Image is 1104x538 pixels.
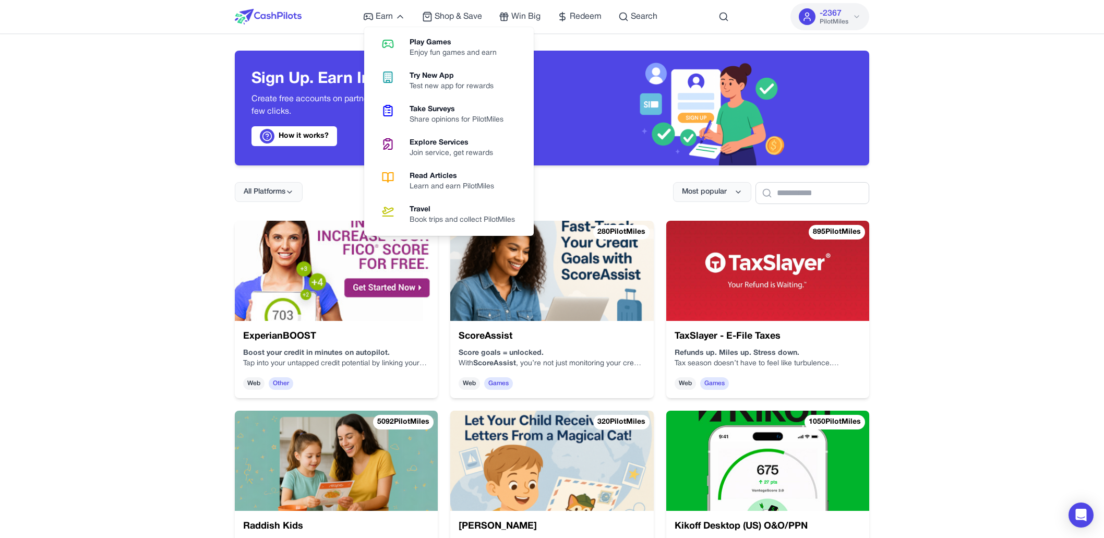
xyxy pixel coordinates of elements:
[459,350,544,356] strong: Score goals = unlocked.
[410,182,502,192] div: Learn and earn PilotMiles
[459,377,480,390] span: Web
[243,358,429,369] p: Tap into your untapped credit potential by linking your utility, rent, and streaming payments wit...
[235,182,303,202] button: All Platforms
[435,10,482,23] span: Shop & Save
[511,10,541,23] span: Win Big
[593,225,650,240] div: 280 PilotMiles
[473,360,516,367] strong: ScoreAssist
[243,377,265,390] span: Web
[593,415,650,429] div: 320 PilotMiles
[251,70,535,89] h3: Sign Up. Earn Instantly.
[251,126,337,146] a: How it works?
[570,10,602,23] span: Redeem
[675,329,861,344] h3: TaxSlayer - E-File Taxes
[243,350,390,356] strong: Boost your credit in minutes on autopilot.
[410,148,501,159] div: Join service, get rewards
[410,104,512,115] div: Take Surveys
[809,225,865,240] div: 895 PilotMiles
[820,7,842,20] span: -2367
[410,81,502,92] div: Test new app for rewards
[410,215,523,225] div: Book trips and collect PilotMiles
[459,519,645,534] h3: [PERSON_NAME]
[675,358,861,369] p: Tax season doesn’t have to feel like turbulence. With , you can file your federal and state taxes...
[450,411,653,511] img: Banjo Robinson
[368,131,530,165] a: Explore ServicesJoin service, get rewards
[235,411,438,511] img: Raddish Kids
[376,10,393,23] span: Earn
[673,182,751,202] button: Most popular
[363,10,405,23] a: Earn
[368,98,530,131] a: Take SurveysShare opinions for PilotMiles
[410,71,502,81] div: Try New App
[450,221,653,321] img: ScoreAssist
[790,3,869,30] button: -2367PilotMiles
[700,377,729,390] span: Games
[368,65,530,98] a: Try New AppTest new app for rewards
[484,377,513,390] span: Games
[251,93,535,118] p: Create free accounts on partner platforms and earn PilotMiles with just a few clicks.
[675,519,861,534] h3: Kikoff Desktop (US) O&O/PPN
[682,187,727,197] span: Most popular
[666,411,869,511] img: Kikoff Desktop (US) O&O/PPN
[499,10,541,23] a: Win Big
[459,358,645,369] p: With , you’re not just monitoring your credit, you’re . Get credit for the bills you’re already p...
[630,51,791,165] img: Header decoration
[422,10,482,23] a: Shop & Save
[820,18,848,26] span: PilotMiles
[410,205,523,215] div: Travel
[618,10,657,23] a: Search
[368,198,530,232] a: TravelBook trips and collect PilotMiles
[1069,503,1094,528] div: Open Intercom Messenger
[235,221,438,321] img: ExperianBOOST
[675,377,696,390] span: Web
[459,329,645,344] h3: ScoreAssist
[410,115,512,125] div: Share opinions for PilotMiles
[368,165,530,198] a: Read ArticlesLearn and earn PilotMiles
[557,10,602,23] a: Redeem
[805,415,865,429] div: 1050 PilotMiles
[373,415,434,429] div: 5092 PilotMiles
[243,519,429,534] h3: Raddish Kids
[675,350,799,356] strong: Refunds up. Miles up. Stress down.
[244,187,285,197] span: All Platforms
[666,221,869,321] img: TaxSlayer - E-File Taxes
[410,138,501,148] div: Explore Services
[269,377,293,390] span: Other
[410,171,502,182] div: Read Articles
[631,10,657,23] span: Search
[368,31,530,65] a: Play GamesEnjoy fun games and earn
[235,9,302,25] img: CashPilots Logo
[243,329,429,344] h3: ExperianBOOST
[410,48,505,58] div: Enjoy fun games and earn
[410,38,505,48] div: Play Games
